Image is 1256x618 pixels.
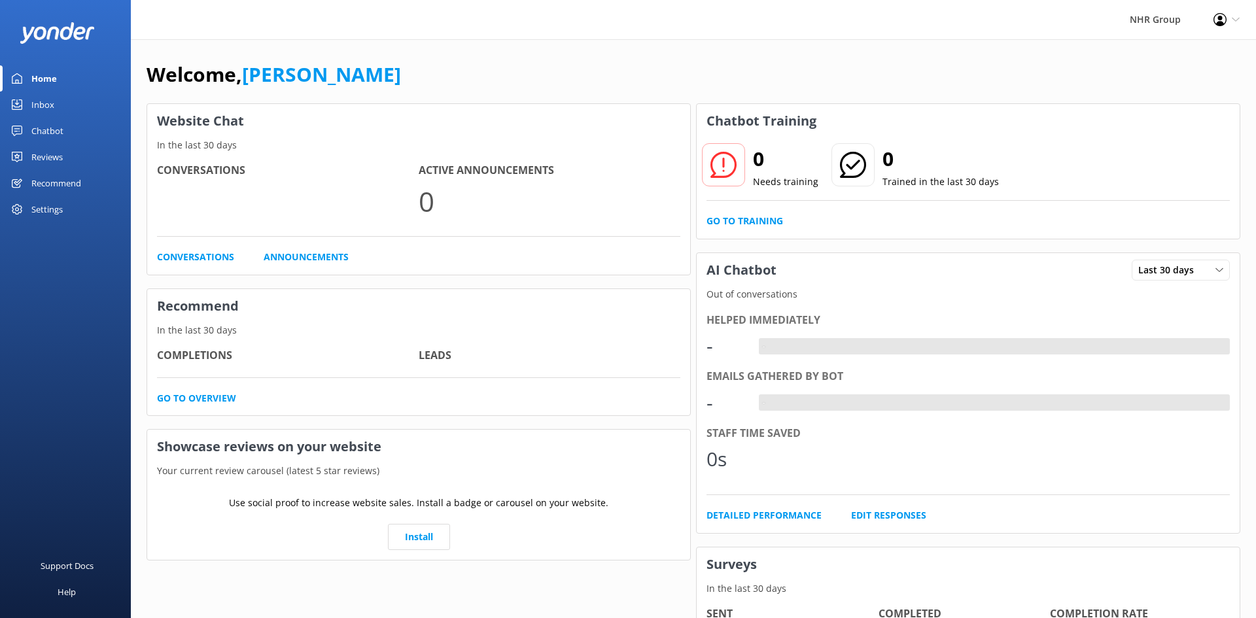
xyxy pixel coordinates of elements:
[20,22,95,44] img: yonder-white-logo.png
[157,347,419,364] h4: Completions
[147,289,690,323] h3: Recommend
[147,138,690,152] p: In the last 30 days
[753,175,818,189] p: Needs training
[147,464,690,478] p: Your current review carousel (latest 5 star reviews)
[264,250,349,264] a: Announcements
[706,312,1230,329] div: Helped immediately
[31,118,63,144] div: Chatbot
[706,425,1230,442] div: Staff time saved
[388,524,450,550] a: Install
[706,214,783,228] a: Go to Training
[147,104,690,138] h3: Website Chat
[58,579,76,605] div: Help
[706,368,1230,385] div: Emails gathered by bot
[419,162,680,179] h4: Active Announcements
[41,553,94,579] div: Support Docs
[706,443,746,475] div: 0s
[147,323,690,337] p: In the last 30 days
[706,387,746,419] div: -
[31,170,81,196] div: Recommend
[697,287,1240,301] p: Out of conversations
[753,143,818,175] h2: 0
[759,394,769,411] div: -
[157,250,234,264] a: Conversations
[31,65,57,92] div: Home
[419,347,680,364] h4: Leads
[759,338,769,355] div: -
[851,508,926,523] a: Edit Responses
[882,143,999,175] h2: 0
[697,581,1240,596] p: In the last 30 days
[697,547,1240,581] h3: Surveys
[706,330,746,362] div: -
[229,496,608,510] p: Use social proof to increase website sales. Install a badge or carousel on your website.
[157,391,236,405] a: Go to overview
[419,179,680,223] p: 0
[1138,263,1202,277] span: Last 30 days
[706,508,822,523] a: Detailed Performance
[147,59,401,90] h1: Welcome,
[31,92,54,118] div: Inbox
[157,162,419,179] h4: Conversations
[31,144,63,170] div: Reviews
[697,104,826,138] h3: Chatbot Training
[697,253,786,287] h3: AI Chatbot
[242,61,401,88] a: [PERSON_NAME]
[31,196,63,222] div: Settings
[147,430,690,464] h3: Showcase reviews on your website
[882,175,999,189] p: Trained in the last 30 days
